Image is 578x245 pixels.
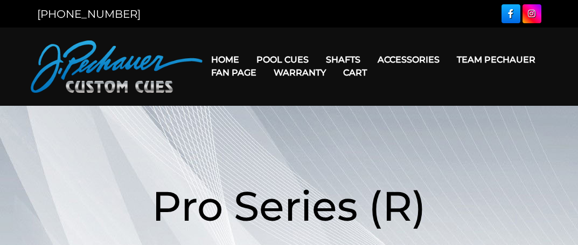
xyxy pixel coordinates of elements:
a: Home [203,46,248,73]
a: Fan Page [203,59,265,86]
a: Warranty [265,59,335,86]
a: Shafts [317,46,369,73]
a: Pool Cues [248,46,317,73]
img: Pechauer Custom Cues [31,40,203,93]
a: Accessories [369,46,448,73]
span: Pro Series (R) [152,181,426,231]
a: Team Pechauer [448,46,544,73]
a: [PHONE_NUMBER] [37,8,141,21]
a: Cart [335,59,375,86]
